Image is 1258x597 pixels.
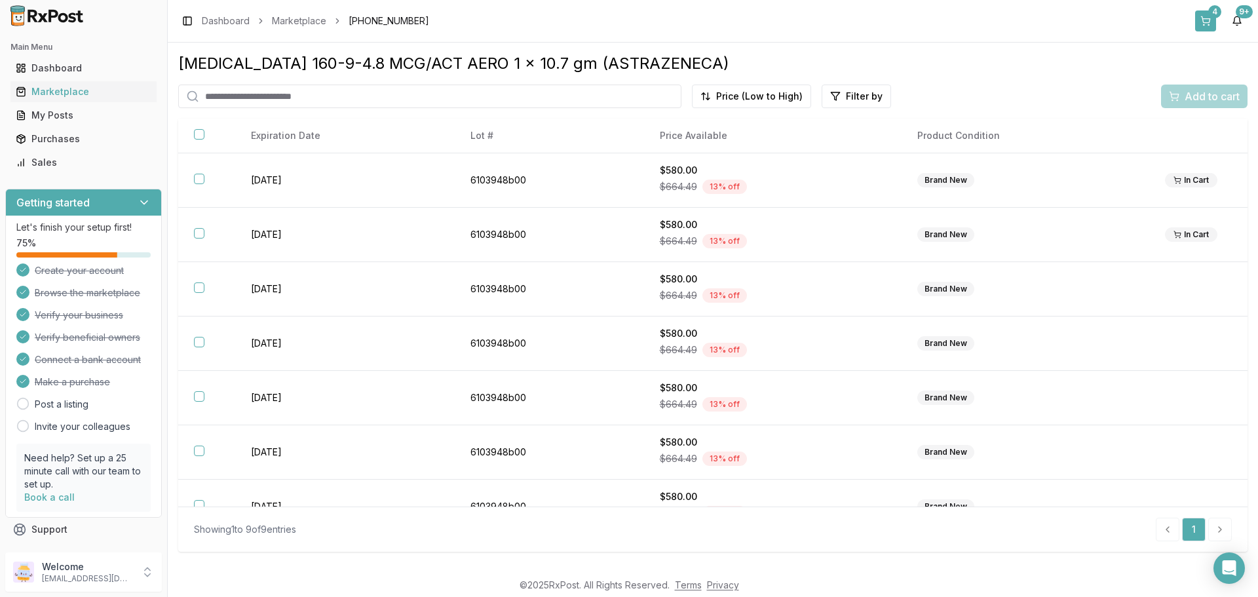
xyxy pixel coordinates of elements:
[846,90,883,103] span: Filter by
[455,317,644,371] td: 6103948b00
[660,436,886,449] div: $580.00
[16,62,151,75] div: Dashboard
[1195,10,1216,31] button: 4
[5,128,162,149] button: Purchases
[702,288,747,303] div: 13 % off
[1236,5,1253,18] div: 9+
[917,499,974,514] div: Brand New
[455,153,644,208] td: 6103948b00
[675,579,702,590] a: Terms
[10,104,157,127] a: My Posts
[194,523,296,536] div: Showing 1 to 9 of 9 entries
[10,151,157,174] a: Sales
[16,85,151,98] div: Marketplace
[16,156,151,169] div: Sales
[5,58,162,79] button: Dashboard
[917,445,974,459] div: Brand New
[1208,5,1221,18] div: 4
[660,381,886,395] div: $580.00
[35,264,124,277] span: Create your account
[455,119,644,153] th: Lot #
[13,562,34,583] img: User avatar
[716,90,803,103] span: Price (Low to High)
[42,560,133,573] p: Welcome
[16,132,151,145] div: Purchases
[455,208,644,262] td: 6103948b00
[822,85,891,108] button: Filter by
[5,105,162,126] button: My Posts
[660,218,886,231] div: $580.00
[202,14,429,28] nav: breadcrumb
[692,85,811,108] button: Price (Low to High)
[702,180,747,194] div: 13 % off
[5,5,89,26] img: RxPost Logo
[455,480,644,534] td: 6103948b00
[917,391,974,405] div: Brand New
[702,343,747,357] div: 13 % off
[5,81,162,102] button: Marketplace
[16,221,151,234] p: Let's finish your setup first!
[16,109,151,122] div: My Posts
[5,518,162,541] button: Support
[1165,227,1217,242] div: In Cart
[35,286,140,299] span: Browse the marketplace
[235,480,455,534] td: [DATE]
[35,420,130,433] a: Invite your colleagues
[660,235,697,248] span: $664.49
[1156,518,1232,541] nav: pagination
[272,14,326,28] a: Marketplace
[10,56,157,80] a: Dashboard
[660,180,697,193] span: $664.49
[455,425,644,480] td: 6103948b00
[235,371,455,425] td: [DATE]
[702,234,747,248] div: 13 % off
[235,317,455,371] td: [DATE]
[660,343,697,356] span: $664.49
[1213,552,1245,584] div: Open Intercom Messenger
[707,579,739,590] a: Privacy
[235,119,455,153] th: Expiration Date
[455,371,644,425] td: 6103948b00
[917,336,974,351] div: Brand New
[202,14,250,28] a: Dashboard
[917,227,974,242] div: Brand New
[660,164,886,177] div: $580.00
[660,452,697,465] span: $664.49
[660,273,886,286] div: $580.00
[10,42,157,52] h2: Main Menu
[24,491,75,503] a: Book a call
[5,152,162,173] button: Sales
[35,309,123,322] span: Verify your business
[35,398,88,411] a: Post a listing
[455,262,644,317] td: 6103948b00
[16,195,90,210] h3: Getting started
[35,353,141,366] span: Connect a bank account
[702,397,747,412] div: 13 % off
[235,425,455,480] td: [DATE]
[5,541,162,565] button: Feedback
[917,173,974,187] div: Brand New
[35,331,140,344] span: Verify beneficial owners
[660,327,886,340] div: $580.00
[660,490,886,503] div: $580.00
[1182,518,1206,541] a: 1
[35,376,110,389] span: Make a purchase
[235,208,455,262] td: [DATE]
[235,262,455,317] td: [DATE]
[16,237,36,250] span: 75 %
[349,14,429,28] span: [PHONE_NUMBER]
[917,282,974,296] div: Brand New
[31,547,76,560] span: Feedback
[660,398,697,411] span: $664.49
[660,507,697,520] span: $664.49
[702,452,747,466] div: 13 % off
[902,119,1149,153] th: Product Condition
[178,53,1248,74] div: [MEDICAL_DATA] 160-9-4.8 MCG/ACT AERO 1 x 10.7 gm (ASTRAZENECA)
[644,119,902,153] th: Price Available
[235,153,455,208] td: [DATE]
[1165,173,1217,187] div: In Cart
[1227,10,1248,31] button: 9+
[24,452,143,491] p: Need help? Set up a 25 minute call with our team to set up.
[10,80,157,104] a: Marketplace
